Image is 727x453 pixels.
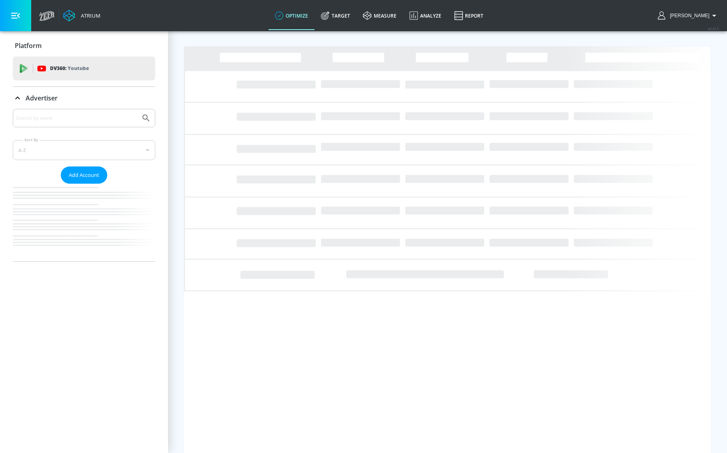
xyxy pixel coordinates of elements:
[13,184,155,261] nav: list of Advertiser
[314,1,356,30] a: Target
[708,26,719,31] span: v 4.33.5
[78,12,100,19] div: Atrium
[13,109,155,261] div: Advertiser
[13,140,155,160] div: A-Z
[63,10,100,22] a: Atrium
[26,94,58,102] p: Advertiser
[15,41,42,50] p: Platform
[356,1,403,30] a: measure
[68,64,89,72] p: Youtube
[50,64,89,73] p: DV360:
[23,137,40,142] label: Sort By
[13,87,155,109] div: Advertiser
[667,13,709,18] span: login as: kylie.geatz@zefr.com
[16,113,137,123] input: Search by name
[69,170,99,180] span: Add Account
[403,1,448,30] a: Analyze
[268,1,314,30] a: optimize
[13,34,155,57] div: Platform
[61,166,107,184] button: Add Account
[658,11,719,20] button: [PERSON_NAME]
[13,56,155,80] div: DV360: Youtube
[448,1,490,30] a: Report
